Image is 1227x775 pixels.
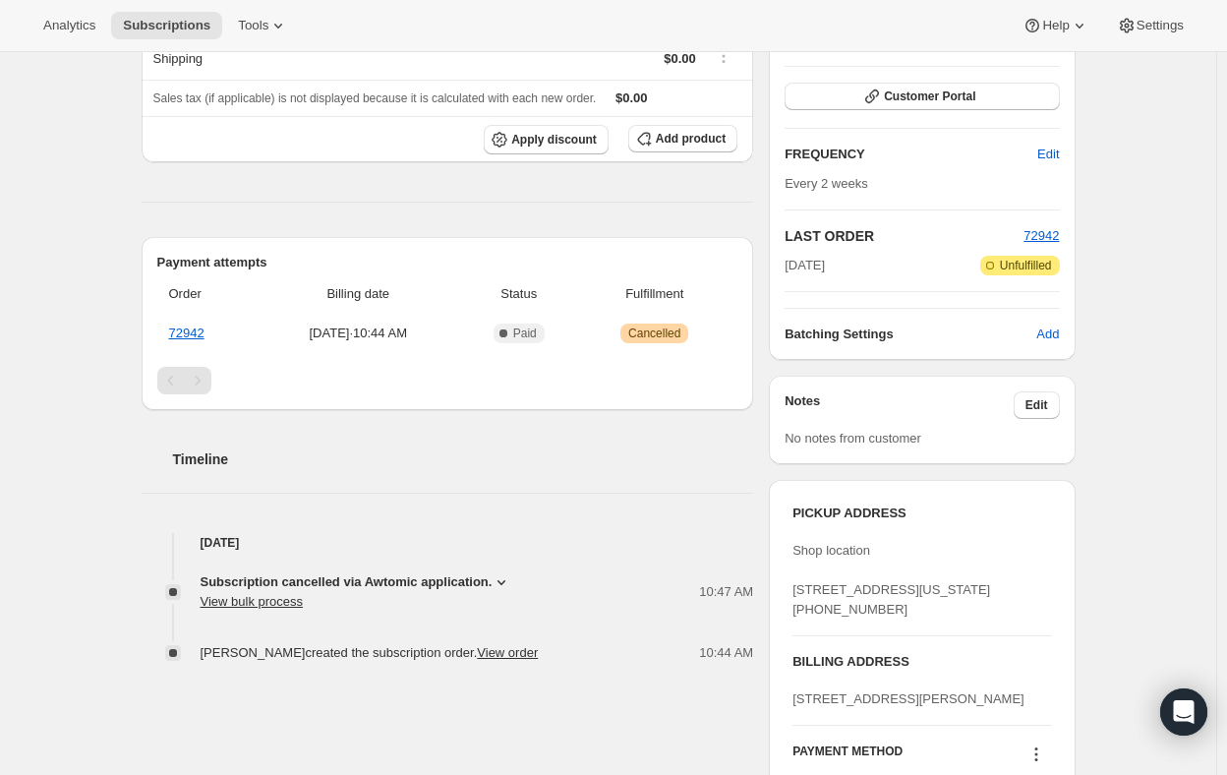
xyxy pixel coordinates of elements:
[173,449,754,469] h2: Timeline
[628,326,680,341] span: Cancelled
[785,391,1014,419] h3: Notes
[1160,688,1207,736] div: Open Intercom Messenger
[792,691,1024,706] span: [STREET_ADDRESS][PERSON_NAME]
[785,83,1059,110] button: Customer Portal
[169,326,204,340] a: 72942
[884,89,975,104] span: Customer Portal
[785,325,1036,344] h6: Batching Settings
[785,431,921,446] span: No notes from customer
[785,176,868,191] span: Every 2 weeks
[157,272,257,316] th: Order
[656,131,726,147] span: Add product
[226,12,300,39] button: Tools
[1014,391,1060,419] button: Edit
[262,324,454,343] span: [DATE] · 10:44 AM
[1023,226,1059,246] button: 72942
[785,256,825,275] span: [DATE]
[201,594,304,609] button: View bulk process
[785,145,1037,164] h2: FREQUENCY
[792,543,990,617] span: Shop location [STREET_ADDRESS][US_STATE] [PHONE_NUMBER]
[238,18,268,33] span: Tools
[699,582,753,602] span: 10:47 AM
[511,132,597,148] span: Apply discount
[615,90,648,105] span: $0.00
[1024,319,1071,350] button: Add
[123,18,210,33] span: Subscriptions
[785,226,1023,246] h2: LAST ORDER
[1025,397,1048,413] span: Edit
[628,125,737,152] button: Add product
[699,643,753,663] span: 10:44 AM
[792,744,903,770] h3: PAYMENT METHOD
[1025,139,1071,170] button: Edit
[31,12,107,39] button: Analytics
[1000,258,1052,273] span: Unfulfilled
[157,367,738,394] nav: Pagination
[664,51,696,66] span: $0.00
[1011,12,1100,39] button: Help
[43,18,95,33] span: Analytics
[201,572,512,592] button: Subscription cancelled via Awtomic application.
[153,91,597,105] span: Sales tax (if applicable) is not displayed because it is calculated with each new order.
[1105,12,1196,39] button: Settings
[484,125,609,154] button: Apply discount
[142,533,754,553] h4: [DATE]
[792,652,1051,672] h3: BILLING ADDRESS
[1037,145,1059,164] span: Edit
[466,284,571,304] span: Status
[1023,228,1059,243] a: 72942
[201,572,493,592] span: Subscription cancelled via Awtomic application.
[477,645,538,660] a: View order
[201,645,539,660] span: [PERSON_NAME] created the subscription order.
[1137,18,1184,33] span: Settings
[1042,18,1069,33] span: Help
[157,253,738,272] h2: Payment attempts
[111,12,222,39] button: Subscriptions
[583,284,726,304] span: Fulfillment
[142,36,492,80] th: Shipping
[792,504,1051,523] h3: PICKUP ADDRESS
[708,45,739,67] button: Shipping actions
[1036,325,1059,344] span: Add
[513,326,537,341] span: Paid
[262,284,454,304] span: Billing date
